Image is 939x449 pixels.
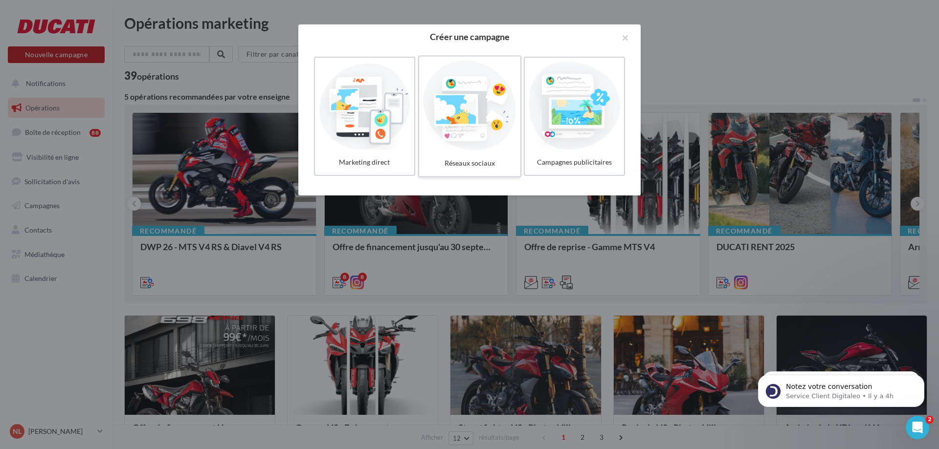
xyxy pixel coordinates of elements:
[743,354,939,423] iframe: Intercom notifications message
[926,416,934,424] span: 2
[906,416,929,439] iframe: Intercom live chat
[529,153,620,171] div: Campagnes publicitaires
[314,32,625,41] h2: Créer une campagne
[319,153,410,171] div: Marketing direct
[423,154,516,172] div: Réseaux sociaux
